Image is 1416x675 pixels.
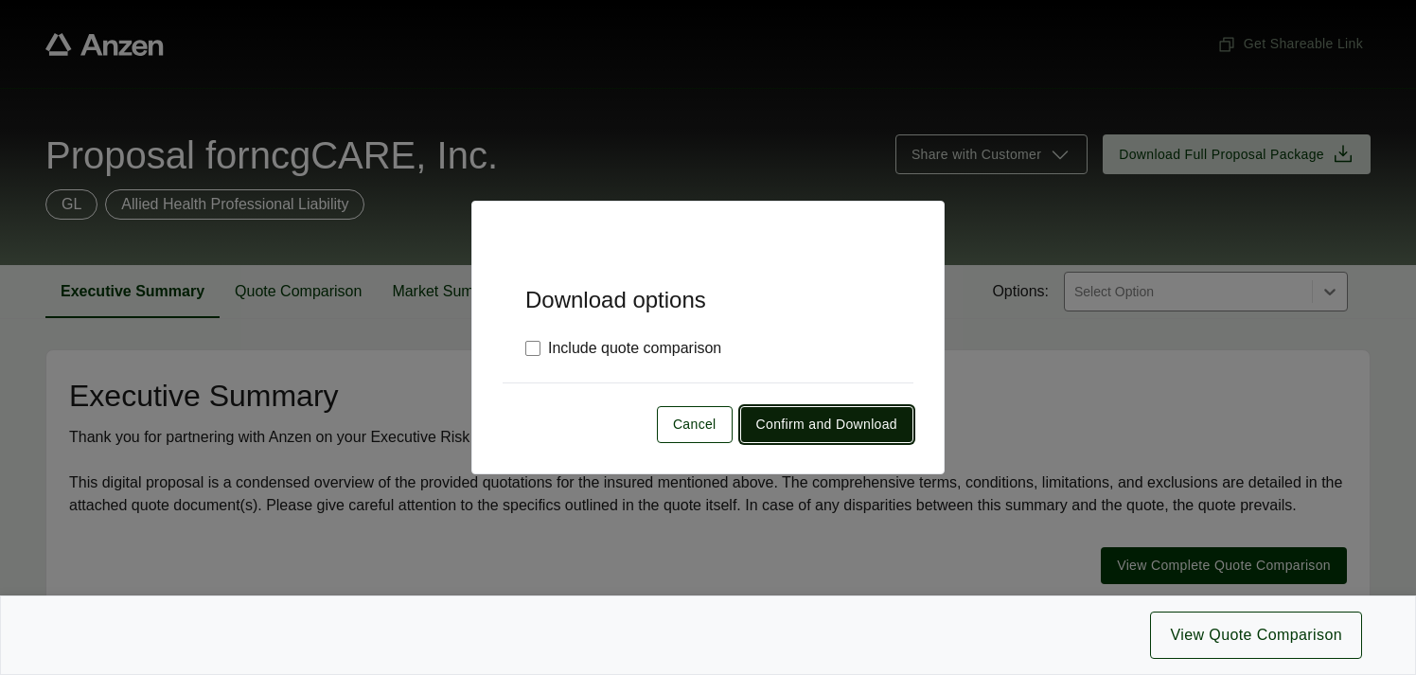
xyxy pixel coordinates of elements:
button: Confirm and Download [740,406,913,443]
h5: Download options [503,255,913,314]
label: Include quote comparison [525,337,721,360]
span: Confirm and Download [756,415,897,435]
button: View Quote Comparison [1150,612,1362,659]
span: Cancel [673,415,717,435]
button: Cancel [657,406,733,443]
span: View Quote Comparison [1170,624,1342,647]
